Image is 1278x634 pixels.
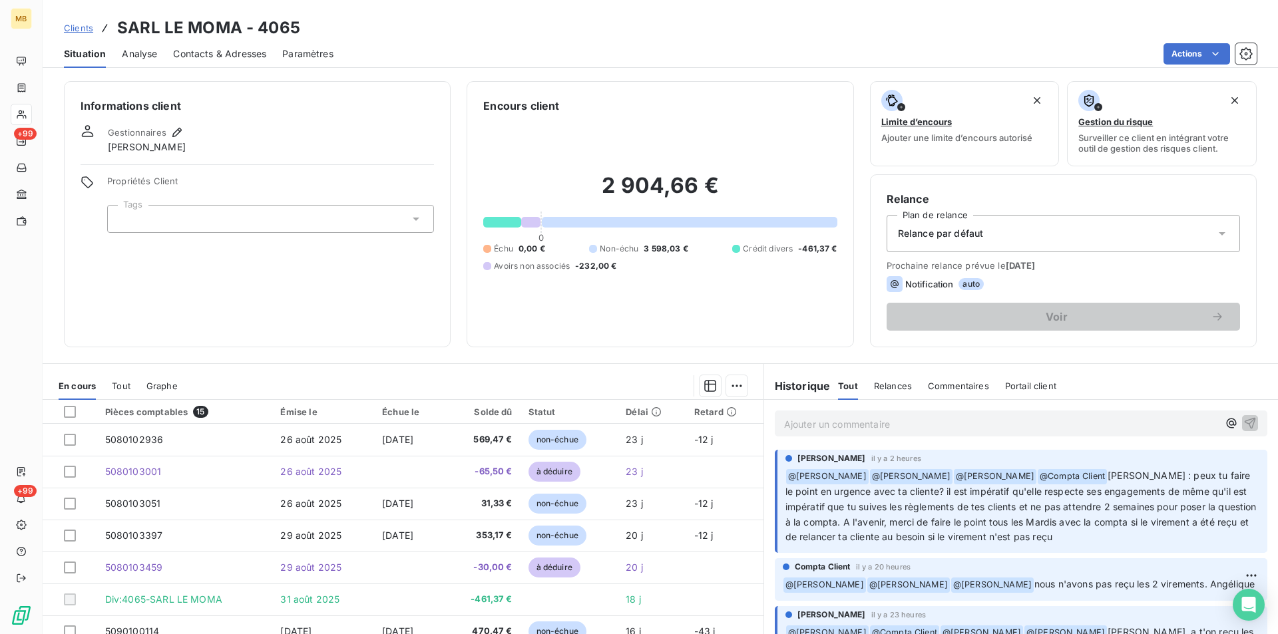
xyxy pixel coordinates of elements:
span: -30,00 € [453,561,513,574]
button: Actions [1164,43,1230,65]
span: 23 j [626,498,643,509]
span: -232,00 € [575,260,616,272]
span: 29 août 2025 [280,530,341,541]
span: 26 août 2025 [280,498,341,509]
div: Pièces comptables [105,406,265,418]
span: non-échue [529,526,586,546]
span: Crédit divers [743,243,793,255]
span: Surveiller ce client en intégrant votre outil de gestion des risques client. [1078,132,1245,154]
span: -461,37 € [798,243,837,255]
span: 0,00 € [519,243,545,255]
span: Commentaires [928,381,989,391]
span: +99 [14,485,37,497]
span: Relance par défaut [898,227,984,240]
span: @ [PERSON_NAME] [870,469,953,484]
h6: Encours client [483,98,559,114]
span: Avoirs non associés [494,260,570,272]
div: MB [11,8,32,29]
span: 0 [538,232,544,243]
span: 20 j [626,530,643,541]
span: -461,37 € [453,593,513,606]
div: Statut [529,406,610,417]
span: @ [PERSON_NAME] [867,577,950,593]
a: Clients [64,21,93,35]
span: 31,33 € [453,497,513,510]
span: [PERSON_NAME] [797,609,866,621]
span: [PERSON_NAME] : peux tu faire le point en urgence avec ta cliente? il est impératif qu'elle respe... [785,470,1259,543]
span: il y a 23 heures [871,611,926,619]
span: nous n'avons pas reçu les 2 virements. Angélique [1034,578,1255,589]
span: à déduire [529,557,580,577]
span: Ajouter une limite d’encours autorisé [881,132,1032,143]
span: Graphe [146,381,178,391]
span: -12 j [694,434,714,445]
span: @ [PERSON_NAME] [951,577,1034,593]
span: Situation [64,47,106,61]
span: non-échue [529,494,586,514]
span: Relances [874,381,912,391]
span: il y a 20 heures [856,563,911,571]
button: Limite d’encoursAjouter une limite d’encours autorisé [870,81,1060,166]
span: 569,47 € [453,433,513,446]
span: [DATE] [382,498,413,509]
span: 5080102936 [105,434,164,445]
h6: Relance [887,191,1240,207]
span: @ [PERSON_NAME] [786,469,869,484]
span: 3 598,03 € [644,243,688,255]
div: Retard [694,406,755,417]
span: Analyse [122,47,157,61]
span: 31 août 2025 [280,593,339,605]
span: Gestion du risque [1078,116,1153,127]
span: Gestionnaires [108,127,166,138]
div: Solde dû [453,406,513,417]
span: [DATE] [382,434,413,445]
span: 5080103001 [105,466,162,477]
h3: SARL LE MOMA - 4065 [117,16,300,40]
span: 20 j [626,561,643,573]
span: -12 j [694,530,714,541]
span: 5080103459 [105,561,163,573]
input: Ajouter une valeur [118,213,129,225]
span: 23 j [626,466,643,477]
span: Paramètres [282,47,333,61]
span: Propriétés Client [107,176,434,194]
span: +99 [14,128,37,140]
span: Div:4065-SARL LE MOMA [105,593,222,605]
span: il y a 2 heures [871,454,921,462]
span: [DATE] [1006,260,1036,271]
h2: 2 904,66 € [483,172,837,212]
span: non-échue [529,430,586,450]
span: Prochaine relance prévue le [887,260,1240,271]
span: -12 j [694,498,714,509]
span: 5080103051 [105,498,161,509]
span: Voir [903,311,1211,322]
span: 5080103397 [105,530,163,541]
span: Compta Client [795,561,851,573]
span: En cours [59,381,96,391]
span: Notification [905,279,954,289]
div: Émise le [280,406,366,417]
span: 26 août 2025 [280,434,341,445]
span: Limite d’encours [881,116,952,127]
span: Clients [64,23,93,33]
span: @ Compta Client [1038,469,1107,484]
span: 15 [193,406,208,418]
span: 353,17 € [453,529,513,542]
img: Logo LeanPay [11,605,32,626]
span: 26 août 2025 [280,466,341,477]
span: 29 août 2025 [280,561,341,573]
div: Échue le [382,406,437,417]
span: Échu [494,243,513,255]
button: Gestion du risqueSurveiller ce client en intégrant votre outil de gestion des risques client. [1067,81,1257,166]
span: Non-échu [600,243,638,255]
span: auto [958,278,984,290]
span: Tout [112,381,130,391]
div: Délai [626,406,678,417]
span: Contacts & Adresses [173,47,266,61]
span: -65,50 € [453,465,513,478]
span: 18 j [626,593,641,605]
h6: Historique [764,378,831,394]
span: [DATE] [382,530,413,541]
span: [PERSON_NAME] [108,140,186,154]
span: @ [PERSON_NAME] [783,577,866,593]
